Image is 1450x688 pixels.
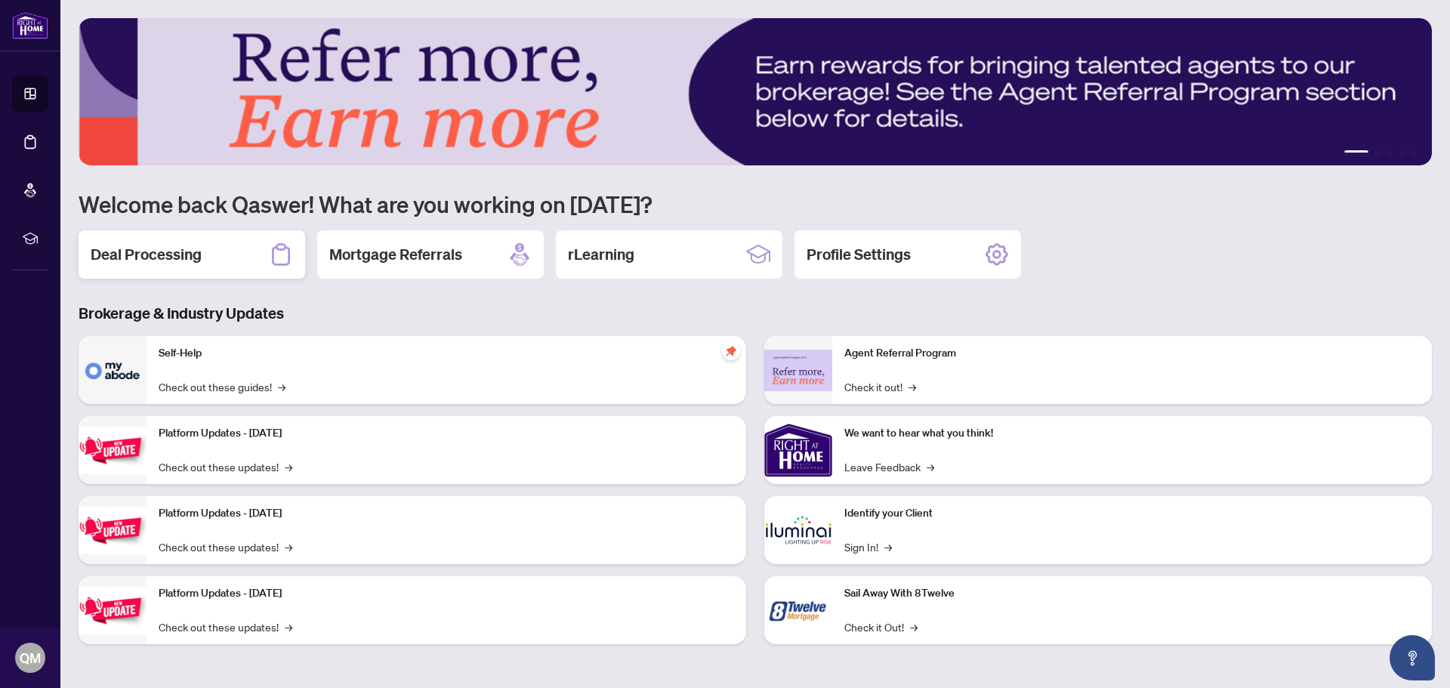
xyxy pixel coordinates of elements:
[764,576,832,644] img: Sail Away With 8Twelve
[844,619,918,635] a: Check it Out!→
[1390,635,1435,680] button: Open asap
[159,345,734,362] p: Self-Help
[844,585,1420,602] p: Sail Away With 8Twelve
[79,507,147,554] img: Platform Updates - July 8, 2025
[764,350,832,391] img: Agent Referral Program
[79,303,1432,324] h3: Brokerage & Industry Updates
[844,505,1420,522] p: Identify your Client
[159,538,292,555] a: Check out these updates!→
[844,345,1420,362] p: Agent Referral Program
[329,244,462,265] h2: Mortgage Referrals
[91,244,202,265] h2: Deal Processing
[159,458,292,475] a: Check out these updates!→
[79,336,147,404] img: Self-Help
[927,458,934,475] span: →
[807,244,911,265] h2: Profile Settings
[20,647,41,668] span: QM
[285,458,292,475] span: →
[159,378,285,395] a: Check out these guides!→
[884,538,892,555] span: →
[159,505,734,522] p: Platform Updates - [DATE]
[12,11,48,39] img: logo
[79,587,147,634] img: Platform Updates - June 23, 2025
[1344,150,1368,156] button: 1
[278,378,285,395] span: →
[764,496,832,564] img: Identify your Client
[844,458,934,475] a: Leave Feedback→
[910,619,918,635] span: →
[79,427,147,474] img: Platform Updates - July 21, 2025
[764,416,832,484] img: We want to hear what you think!
[1387,150,1393,156] button: 3
[159,585,734,602] p: Platform Updates - [DATE]
[1399,150,1405,156] button: 4
[79,190,1432,218] h1: Welcome back Qaswer! What are you working on [DATE]?
[909,378,916,395] span: →
[844,538,892,555] a: Sign In!→
[285,619,292,635] span: →
[844,378,916,395] a: Check it out!→
[568,244,634,265] h2: rLearning
[1411,150,1417,156] button: 5
[79,18,1432,165] img: Slide 0
[285,538,292,555] span: →
[1374,150,1381,156] button: 2
[159,425,734,442] p: Platform Updates - [DATE]
[844,425,1420,442] p: We want to hear what you think!
[722,342,740,360] span: pushpin
[159,619,292,635] a: Check out these updates!→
